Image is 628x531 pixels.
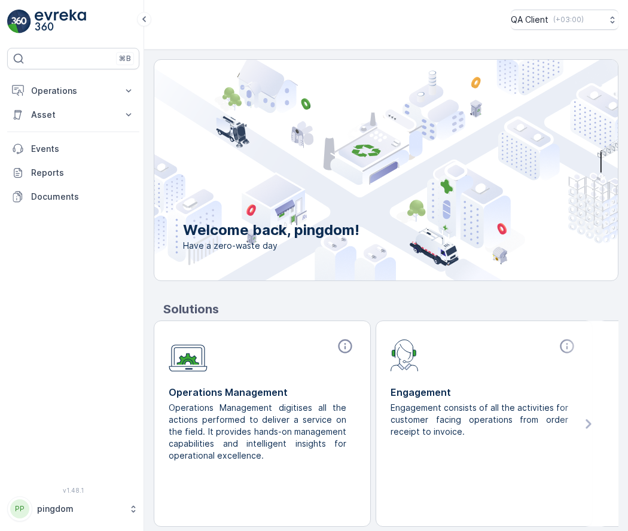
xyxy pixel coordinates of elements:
img: module-icon [169,338,208,372]
p: Welcome back, pingdom! [183,221,359,240]
p: Operations Management digitises all the actions performed to deliver a service on the field. It p... [169,402,346,462]
span: Have a zero-waste day [183,240,359,252]
img: city illustration [100,60,618,280]
p: Documents [31,191,135,203]
p: Operations [31,85,115,97]
div: PP [10,499,29,518]
button: Asset [7,103,139,127]
p: Solutions [163,300,618,318]
p: ( +03:00 ) [553,15,584,25]
p: Reports [31,167,135,179]
button: PPpingdom [7,496,139,521]
p: Operations Management [169,385,356,399]
p: Events [31,143,135,155]
img: module-icon [391,338,419,371]
a: Documents [7,185,139,209]
p: Engagement consists of all the activities for customer facing operations from order receipt to in... [391,402,568,438]
button: Operations [7,79,139,103]
p: pingdom [37,503,123,515]
span: v 1.48.1 [7,487,139,494]
p: ⌘B [119,54,131,63]
img: logo [7,10,31,33]
button: QA Client(+03:00) [511,10,618,30]
p: Engagement [391,385,578,399]
img: logo_light-DOdMpM7g.png [35,10,86,33]
p: Asset [31,109,115,121]
a: Reports [7,161,139,185]
a: Events [7,137,139,161]
p: QA Client [511,14,548,26]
